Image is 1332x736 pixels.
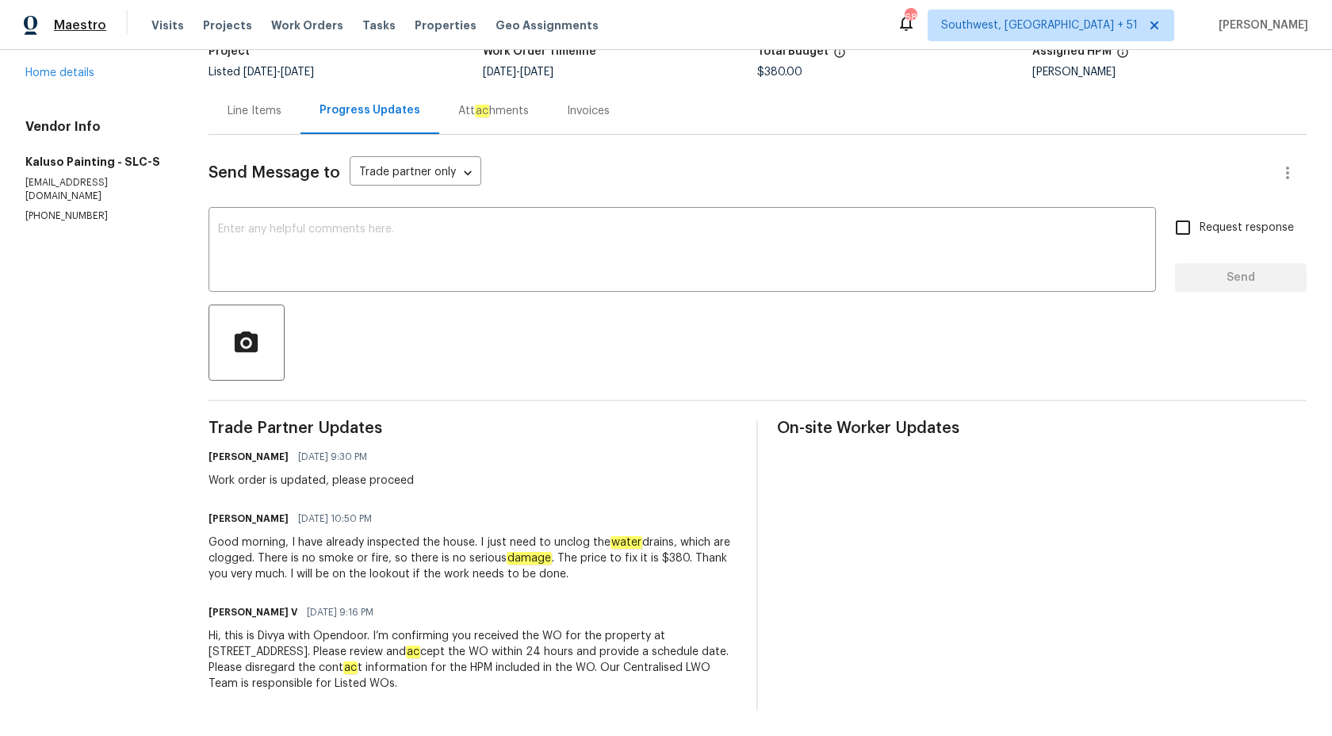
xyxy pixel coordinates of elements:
div: 688 [905,10,916,25]
span: $380.00 [757,67,802,78]
span: [DATE] [243,67,277,78]
h6: [PERSON_NAME] V [209,604,297,620]
span: [DATE] 9:30 PM [298,449,367,465]
span: Send Message to [209,165,340,181]
span: On-site Worker Updates [777,420,1307,436]
span: - [243,67,314,78]
span: [DATE] 9:16 PM [307,604,373,620]
span: [DATE] [281,67,314,78]
span: Tasks [362,20,396,31]
div: Hi, this is Divya with Opendoor. I’m confirming you received the WO for the property at [STREET_A... [209,628,738,692]
span: Listed [209,67,314,78]
span: Request response [1200,220,1294,236]
span: [DATE] 10:50 PM [298,511,372,527]
h5: Assigned HPM [1032,46,1112,57]
p: [PHONE_NUMBER] [25,209,170,223]
em: ac [343,661,358,674]
span: The total cost of line items that have been proposed by Opendoor. This sum includes line items th... [833,46,846,67]
em: ac [475,105,489,117]
div: Att hments [458,103,529,119]
div: [PERSON_NAME] [1032,67,1307,78]
h5: Kaluso Painting - SLC-S [25,154,170,170]
span: [DATE] [483,67,516,78]
p: [EMAIL_ADDRESS][DOMAIN_NAME] [25,176,170,203]
h5: Work Order Timeline [483,46,596,57]
span: - [483,67,553,78]
span: Southwest, [GEOGRAPHIC_DATA] + 51 [941,17,1138,33]
span: [PERSON_NAME] [1212,17,1308,33]
h6: [PERSON_NAME] [209,449,289,465]
span: Geo Assignments [496,17,599,33]
h5: Total Budget [757,46,829,57]
div: Good morning, I have already inspected the house. I just need to unclog the drains, which are clo... [209,535,738,582]
span: The hpm assigned to this work order. [1116,46,1129,67]
span: Trade Partner Updates [209,420,738,436]
em: ac [406,646,420,658]
div: Invoices [567,103,610,119]
div: Line Items [228,103,281,119]
span: [DATE] [520,67,553,78]
span: Work Orders [271,17,343,33]
em: water [610,536,642,549]
h4: Vendor Info [25,119,170,135]
a: Home details [25,67,94,79]
div: Progress Updates [320,102,420,118]
span: Projects [203,17,252,33]
h6: [PERSON_NAME] [209,511,289,527]
h5: Project [209,46,250,57]
span: Visits [151,17,184,33]
em: damage [507,552,552,565]
div: Work order is updated, please proceed [209,473,414,489]
div: Trade partner only [350,160,481,186]
span: Maestro [54,17,106,33]
span: Properties [415,17,477,33]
